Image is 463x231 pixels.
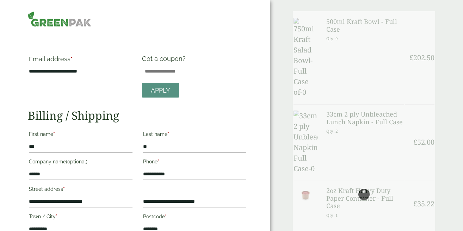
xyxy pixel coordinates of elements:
span: (optional) [66,159,87,164]
abbr: required [158,159,159,164]
label: Town / City [29,212,132,224]
label: Got a coupon? [142,55,189,66]
label: Phone [143,157,247,169]
abbr: required [53,131,55,137]
h2: Billing / Shipping [28,109,248,122]
a: Apply [142,83,179,98]
abbr: required [70,55,73,63]
img: GreenPak Supplies [28,11,91,27]
abbr: required [167,131,169,137]
label: Street address [29,184,132,196]
label: Postcode [143,212,247,224]
abbr: required [63,186,65,192]
label: Email address [29,56,132,66]
abbr: required [56,214,57,219]
abbr: required [165,214,167,219]
span: Apply [151,87,170,94]
label: Last name [143,129,247,141]
label: Company name [29,157,132,169]
label: First name [29,129,132,141]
